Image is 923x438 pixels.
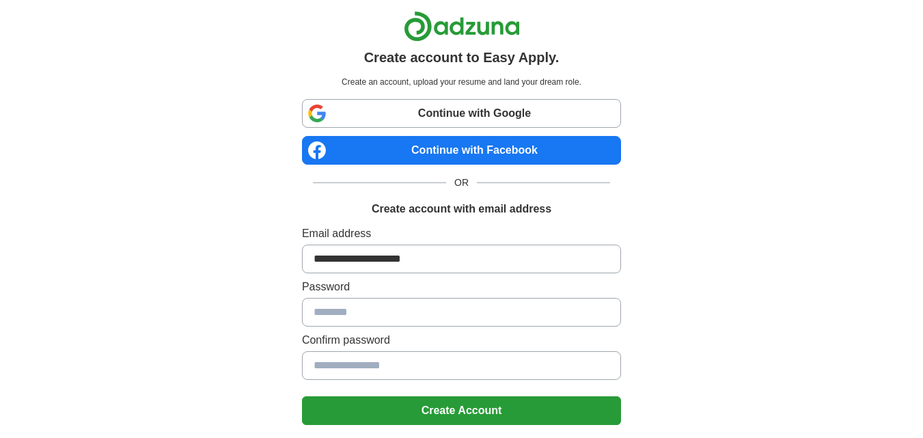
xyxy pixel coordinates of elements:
[305,76,618,88] p: Create an account, upload your resume and land your dream role.
[302,279,621,295] label: Password
[302,225,621,242] label: Email address
[364,47,560,68] h1: Create account to Easy Apply.
[302,136,621,165] a: Continue with Facebook
[446,176,477,190] span: OR
[302,99,621,128] a: Continue with Google
[302,396,621,425] button: Create Account
[302,332,621,348] label: Confirm password
[372,201,551,217] h1: Create account with email address
[404,11,520,42] img: Adzuna logo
